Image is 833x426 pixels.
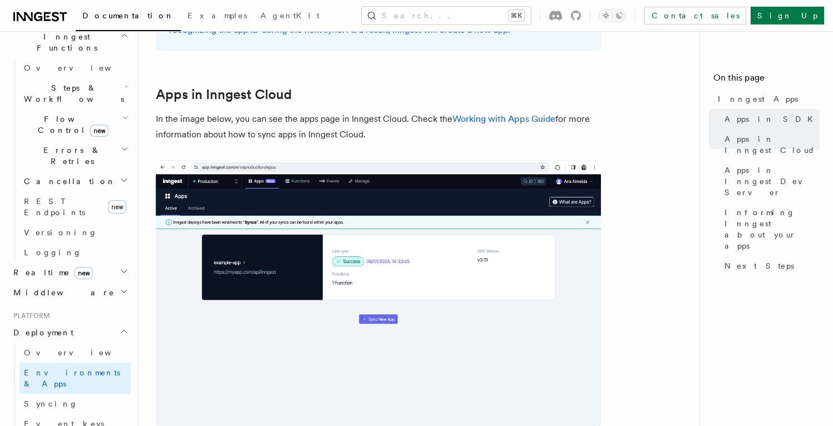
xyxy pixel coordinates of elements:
[24,348,139,357] span: Overview
[188,11,247,20] span: Examples
[509,10,524,21] kbd: ⌘K
[19,140,131,171] button: Errors & Retries
[720,129,820,160] a: Apps in Inngest Cloud
[724,165,820,198] span: Apps in Inngest Dev Server
[724,133,820,156] span: Apps in Inngest Cloud
[156,87,292,102] a: Apps in Inngest Cloud
[19,145,121,167] span: Errors & Retries
[720,202,820,256] a: Informing Inngest about your apps
[19,109,131,140] button: Flow Controlnew
[24,228,97,237] span: Versioning
[724,113,820,125] span: Apps in SDK
[24,63,139,72] span: Overview
[82,11,174,20] span: Documentation
[718,93,798,105] span: Inngest Apps
[156,111,601,142] p: In the image below, you can see the apps page in Inngest Cloud. Check the for more information ab...
[9,262,131,283] button: Realtimenew
[751,7,824,24] a: Sign Up
[9,58,131,262] div: Inngest Functions
[19,78,131,109] button: Steps & Workflows
[260,11,319,20] span: AgentKit
[19,343,131,363] a: Overview
[19,222,131,242] a: Versioning
[599,9,626,22] button: Toggle dark mode
[24,248,82,257] span: Logging
[19,171,131,191] button: Cancellation
[90,125,109,137] span: new
[19,191,131,222] a: REST Endpointsnew
[9,31,120,53] span: Inngest Functions
[9,27,131,58] button: Inngest Functions
[9,267,93,278] span: Realtime
[9,327,73,338] span: Deployment
[720,256,820,276] a: Next Steps
[9,287,115,298] span: Middleware
[181,3,254,30] a: Examples
[24,399,78,408] span: Syncing
[19,176,116,187] span: Cancellation
[19,394,131,414] a: Syncing
[19,113,122,136] span: Flow Control
[108,200,126,214] span: new
[724,207,820,251] span: Informing Inngest about your apps
[19,242,131,262] a: Logging
[254,3,326,30] a: AgentKit
[24,368,120,388] span: Environments & Apps
[644,7,746,24] a: Contact sales
[452,113,555,124] a: Working with Apps Guide
[724,260,794,271] span: Next Steps
[24,197,85,217] span: REST Endpoints
[713,89,820,109] a: Inngest Apps
[9,283,131,303] button: Middleware
[76,3,181,31] a: Documentation
[19,363,131,394] a: Environments & Apps
[9,311,50,320] span: Platform
[713,71,820,89] h4: On this page
[19,82,124,105] span: Steps & Workflows
[362,7,531,24] button: Search...⌘K
[75,267,93,279] span: new
[19,58,131,78] a: Overview
[720,160,820,202] a: Apps in Inngest Dev Server
[720,109,820,129] a: Apps in SDK
[9,323,131,343] button: Deployment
